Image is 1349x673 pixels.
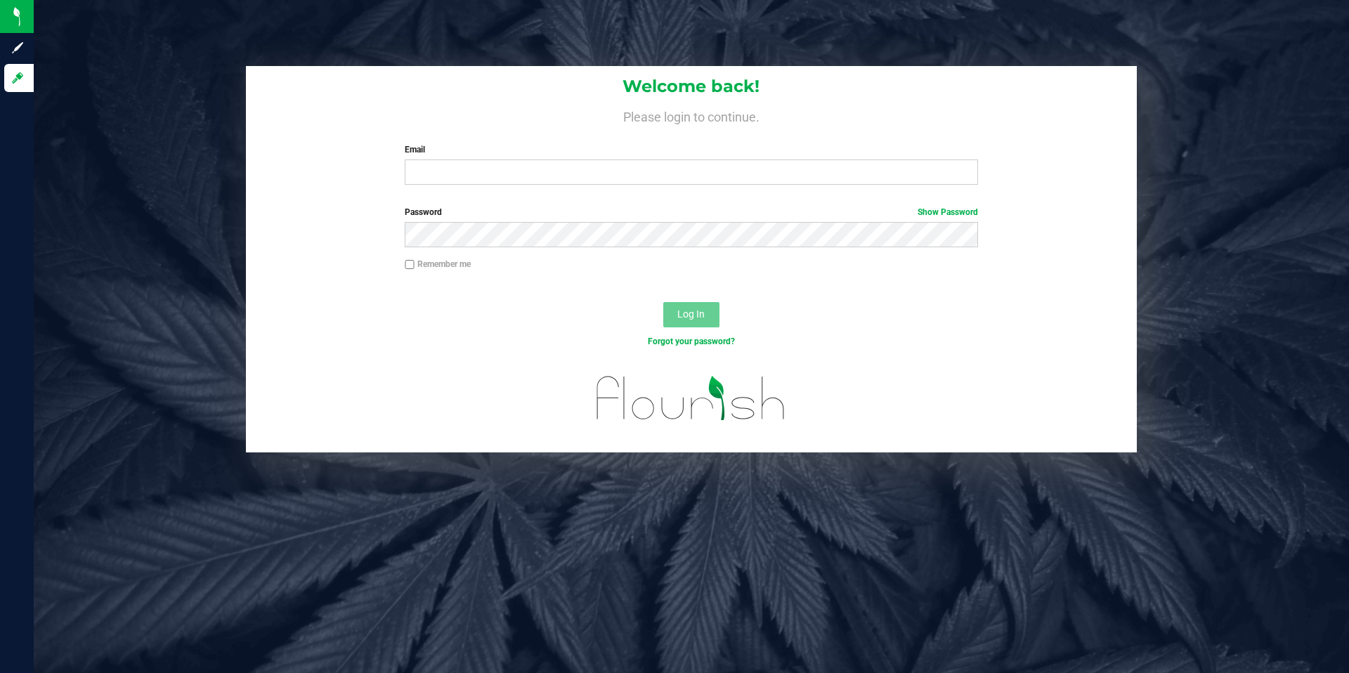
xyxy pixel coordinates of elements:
[648,336,735,346] a: Forgot your password?
[405,258,471,270] label: Remember me
[405,260,415,270] input: Remember me
[663,302,719,327] button: Log In
[246,107,1137,124] h4: Please login to continue.
[677,308,705,320] span: Log In
[580,362,802,434] img: flourish_logo.svg
[405,207,442,217] span: Password
[246,77,1137,96] h1: Welcome back!
[405,143,977,156] label: Email
[918,207,978,217] a: Show Password
[11,71,25,85] inline-svg: Log in
[11,41,25,55] inline-svg: Sign up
